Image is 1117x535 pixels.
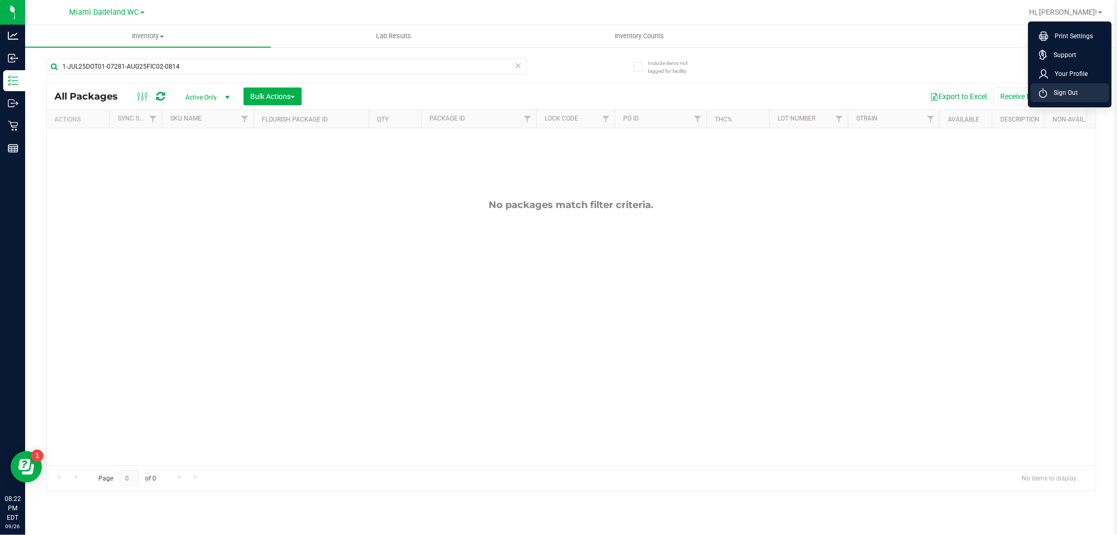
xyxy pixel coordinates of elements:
span: Page of 0 [90,470,165,486]
span: Miami Dadeland WC [70,8,139,17]
a: Inventory [25,25,271,47]
inline-svg: Reports [8,143,18,154]
inline-svg: Retail [8,121,18,131]
a: Filter [689,110,706,128]
span: Your Profile [1048,69,1088,79]
a: Available [948,116,979,123]
span: Inventory [25,31,271,41]
a: Description [1000,116,1039,123]
span: Support [1047,50,1076,60]
span: Hi, [PERSON_NAME]! [1029,8,1097,16]
span: Lab Results [362,31,425,41]
span: Print Settings [1048,31,1093,41]
a: Lock Code [545,115,578,122]
inline-svg: Analytics [8,30,18,41]
a: Package ID [429,115,465,122]
div: Actions [54,116,105,123]
span: All Packages [54,91,128,102]
button: Receive Non-Cannabis [993,88,1080,105]
a: Filter [145,110,162,128]
iframe: Resource center unread badge [31,450,43,462]
span: Inventory Counts [601,31,678,41]
a: Non-Available [1053,116,1099,123]
button: Export to Excel [923,88,993,105]
a: Filter [236,110,253,128]
inline-svg: Outbound [8,98,18,108]
a: PO ID [623,115,639,122]
a: Inventory Counts [516,25,762,47]
a: Lot Number [778,115,815,122]
span: Include items not tagged for facility [648,59,700,75]
p: 08:22 PM EDT [5,494,20,522]
a: Filter [519,110,536,128]
div: No packages match filter criteria. [47,199,1096,211]
li: Sign Out [1031,83,1109,102]
a: Support [1039,50,1105,60]
a: Lab Results [271,25,516,47]
span: No items to display [1013,470,1085,486]
span: Clear [515,59,522,72]
a: Filter [922,110,939,128]
a: THC% [715,116,732,123]
p: 09/26 [5,522,20,530]
iframe: Resource center [10,451,42,483]
inline-svg: Inbound [8,53,18,63]
a: Filter [598,110,615,128]
a: Qty [377,116,389,123]
span: Bulk Actions [250,92,295,101]
input: Search Package ID, Item Name, SKU, Lot or Part Number... [46,59,527,74]
span: Sign Out [1047,88,1078,98]
a: Sync Status [118,115,158,122]
a: Flourish Package ID [262,116,328,123]
inline-svg: Inventory [8,75,18,86]
a: Filter [831,110,848,128]
a: SKU Name [170,115,202,122]
a: Strain [856,115,878,122]
button: Bulk Actions [244,88,302,105]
